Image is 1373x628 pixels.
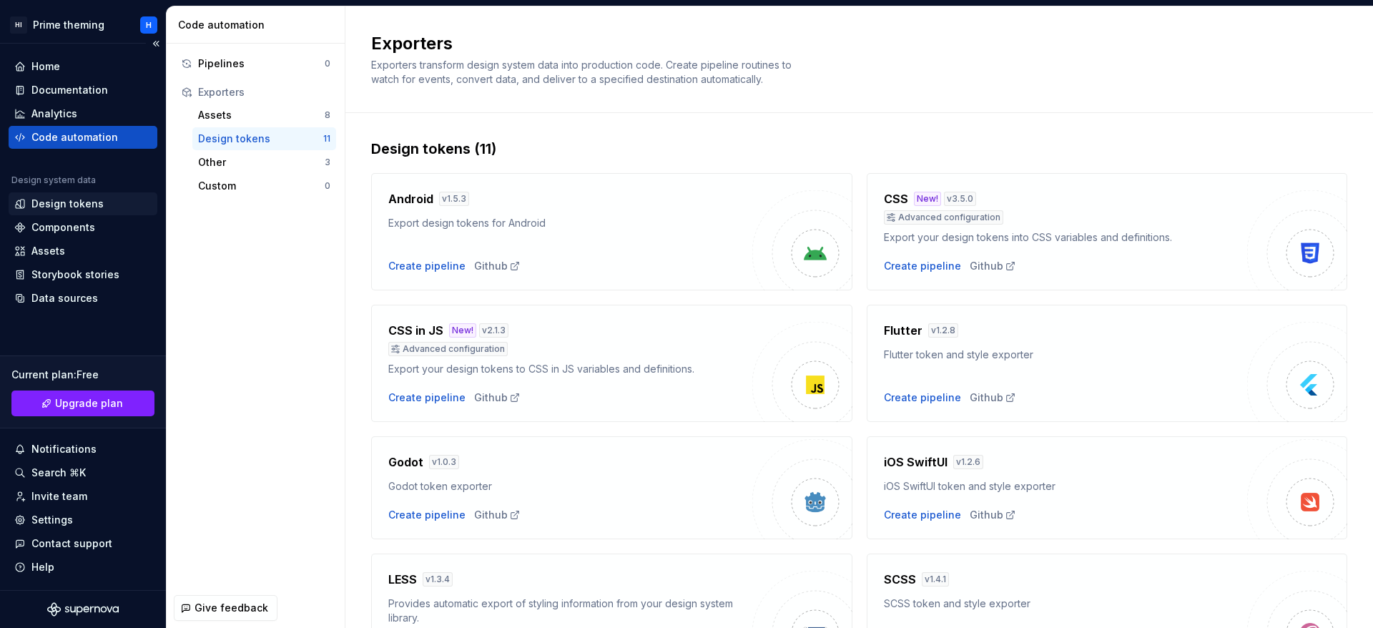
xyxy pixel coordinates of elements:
div: Home [31,59,60,74]
div: Github [970,508,1016,522]
div: Prime theming [33,18,104,32]
button: Create pipeline [884,508,961,522]
h4: CSS in JS [388,322,443,339]
button: Create pipeline [884,391,961,405]
h4: CSS [884,190,908,207]
div: Export design tokens for Android [388,216,752,230]
div: Design tokens [31,197,104,211]
button: Design tokens11 [192,127,336,150]
div: Design system data [11,175,96,186]
div: v 1.3.4 [423,572,453,587]
a: Data sources [9,287,157,310]
div: v 3.5.0 [944,192,976,206]
div: v 1.2.8 [928,323,958,338]
button: Create pipeline [884,259,961,273]
button: Create pipeline [388,508,466,522]
div: Design tokens (11) [371,139,1347,159]
button: Create pipeline [388,391,466,405]
div: Advanced configuration [388,342,508,356]
a: Invite team [9,485,157,508]
svg: Supernova Logo [47,602,119,617]
div: Export your design tokens to CSS in JS variables and definitions. [388,362,752,376]
a: Github [474,259,521,273]
button: Other3 [192,151,336,174]
div: Exporters [198,85,330,99]
div: v 1.4.1 [922,572,949,587]
button: Help [9,556,157,579]
span: Exporters transform design system data into production code. Create pipeline routines to watch fo... [371,59,794,85]
a: Code automation [9,126,157,149]
div: Export your design tokens into CSS variables and definitions. [884,230,1248,245]
div: Current plan : Free [11,368,154,382]
a: Design tokens [9,192,157,215]
div: Custom [198,179,325,193]
div: Provides automatic export of styling information from your design system library. [388,597,752,625]
h4: Flutter [884,322,922,339]
button: Contact support [9,532,157,555]
h2: Exporters [371,32,1330,55]
div: Flutter token and style exporter [884,348,1248,362]
h4: Android [388,190,433,207]
div: Advanced configuration [884,210,1003,225]
a: Analytics [9,102,157,125]
div: Contact support [31,536,112,551]
span: Upgrade plan [55,396,123,411]
div: Design tokens [198,132,323,146]
a: Components [9,216,157,239]
div: Data sources [31,291,98,305]
h4: SCSS [884,571,916,588]
div: Pipelines [198,57,325,71]
button: Give feedback [174,595,277,621]
div: New! [914,192,941,206]
span: Give feedback [195,601,268,615]
button: Custom0 [192,175,336,197]
div: Invite team [31,489,87,504]
div: 11 [323,133,330,144]
a: Settings [9,509,157,531]
div: iOS SwiftUI token and style exporter [884,479,1248,494]
div: Search ⌘K [31,466,86,480]
button: Pipelines0 [175,52,336,75]
a: Github [474,508,521,522]
a: Documentation [9,79,157,102]
button: HIPrime themingH [3,9,163,40]
div: Assets [198,108,325,122]
div: Components [31,220,95,235]
button: Create pipeline [388,259,466,273]
h4: Godot [388,453,423,471]
div: Github [474,391,521,405]
div: Code automation [178,18,339,32]
a: Home [9,55,157,78]
a: Github [970,391,1016,405]
div: v 2.1.3 [479,323,508,338]
div: Assets [31,244,65,258]
div: H [146,19,152,31]
div: Code automation [31,130,118,144]
a: Github [970,259,1016,273]
div: 0 [325,180,330,192]
div: SCSS token and style exporter [884,597,1248,611]
div: 8 [325,109,330,121]
h4: LESS [388,571,417,588]
div: Notifications [31,442,97,456]
button: Assets8 [192,104,336,127]
h4: iOS SwiftUI [884,453,948,471]
a: Assets [9,240,157,263]
div: v 1.2.6 [953,455,983,469]
div: Godot token exporter [388,479,752,494]
div: Settings [31,513,73,527]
